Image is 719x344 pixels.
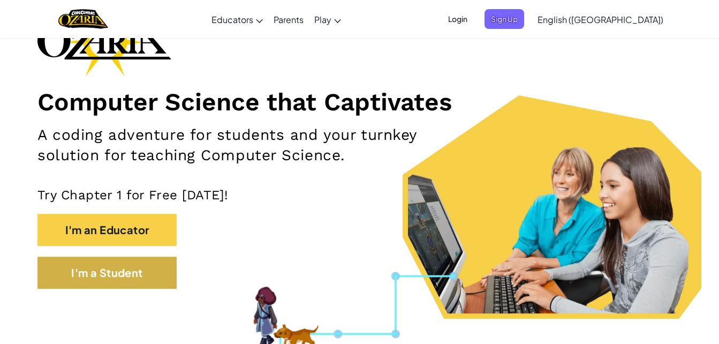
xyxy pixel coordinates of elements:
[532,5,669,34] a: English ([GEOGRAPHIC_DATA])
[538,14,663,25] span: English ([GEOGRAPHIC_DATA])
[58,8,108,30] a: Ozaria by CodeCombat logo
[37,125,469,166] h2: A coding adventure for students and your turnkey solution for teaching Computer Science.
[37,87,682,117] h1: Computer Science that Captivates
[37,8,171,76] img: Ozaria branding logo
[268,5,309,34] a: Parents
[37,214,177,246] button: I'm an Educator
[58,8,108,30] img: Home
[309,5,346,34] a: Play
[485,9,524,29] button: Sign Up
[314,14,331,25] span: Play
[211,14,253,25] span: Educators
[37,257,177,289] button: I'm a Student
[442,9,474,29] button: Login
[37,187,682,203] p: Try Chapter 1 for Free [DATE]!
[206,5,268,34] a: Educators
